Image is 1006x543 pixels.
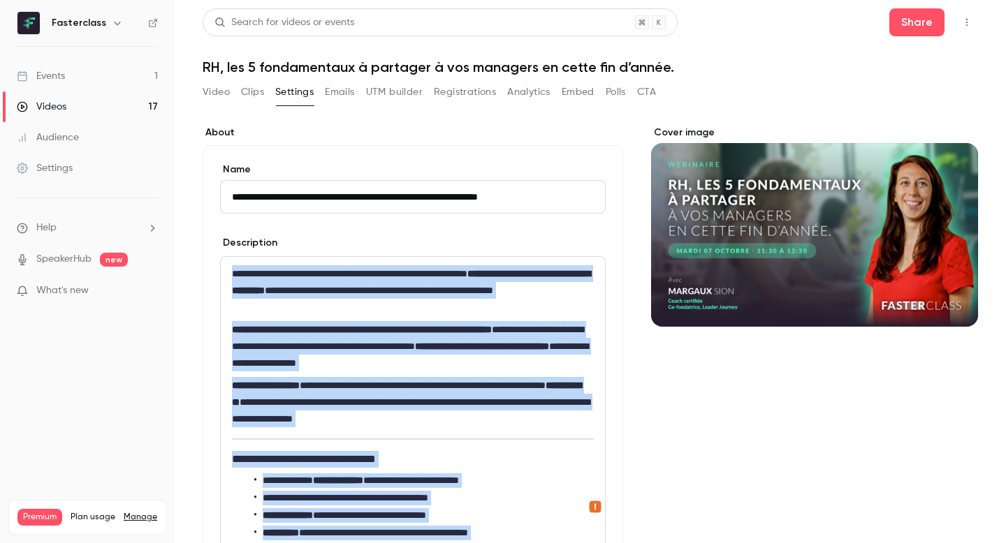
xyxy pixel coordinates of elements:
[956,11,978,34] button: Top Bar Actions
[17,509,62,526] span: Premium
[214,15,354,30] div: Search for videos or events
[220,163,606,177] label: Name
[203,81,230,103] button: Video
[17,221,158,235] li: help-dropdown-opener
[71,512,115,523] span: Plan usage
[651,126,978,140] label: Cover image
[36,283,89,298] span: What's new
[36,252,92,267] a: SpeakerHub
[203,126,623,140] label: About
[100,253,128,267] span: new
[889,8,945,36] button: Share
[434,81,496,103] button: Registrations
[507,81,551,103] button: Analytics
[17,12,40,34] img: Fasterclass
[52,16,106,30] h6: Fasterclass
[220,236,277,250] label: Description
[241,81,264,103] button: Clips
[17,69,65,83] div: Events
[275,81,314,103] button: Settings
[562,81,595,103] button: Embed
[651,126,978,327] section: Cover image
[17,100,66,114] div: Videos
[17,161,73,175] div: Settings
[203,59,978,75] h1: RH, les 5 fondamentaux à partager à vos managers en cette fin d’année.
[325,81,354,103] button: Emails
[366,81,423,103] button: UTM builder
[17,131,79,144] div: Audience
[637,81,656,103] button: CTA
[606,81,626,103] button: Polls
[124,512,157,523] a: Manage
[36,221,57,235] span: Help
